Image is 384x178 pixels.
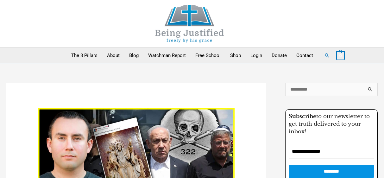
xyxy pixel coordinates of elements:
[66,48,102,63] a: The 3 Pillars
[143,48,191,63] a: Watchman Report
[66,48,318,63] nav: Primary Site Navigation
[292,48,318,63] a: Contact
[225,48,246,63] a: Shop
[246,48,267,63] a: Login
[289,113,316,120] strong: Subscribe
[142,5,237,42] img: Being Justified
[339,53,342,58] span: 0
[289,145,374,158] input: Email Address *
[289,113,370,135] span: to our newsletter to get truth delivered to your inbox!
[124,48,143,63] a: Blog
[102,48,124,63] a: About
[267,48,292,63] a: Donate
[324,53,330,58] a: Search button
[191,48,225,63] a: Free School
[336,53,345,58] a: View Shopping Cart, empty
